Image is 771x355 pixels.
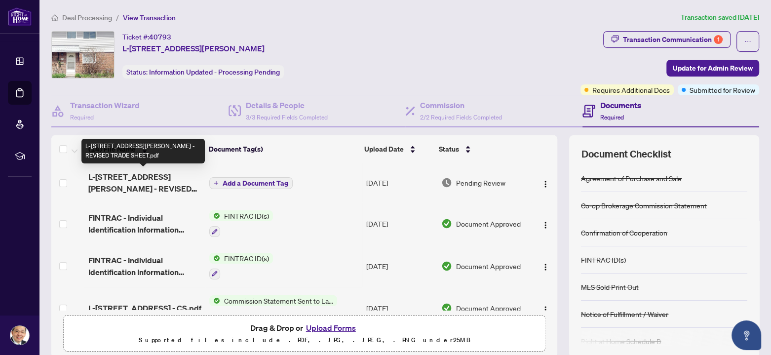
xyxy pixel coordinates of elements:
img: Logo [541,221,549,229]
button: Logo [538,216,553,232]
span: Information Updated - Processing Pending [149,68,280,77]
div: L-[STREET_ADDRESS][PERSON_NAME] - REVISED TRADE SHEET.pdf [81,139,205,163]
th: Document Tag(s) [205,135,360,163]
button: Logo [538,300,553,316]
h4: Commission [420,99,502,111]
span: FINTRAC ID(s) [220,210,273,221]
img: Status Icon [209,210,220,221]
h4: Details & People [246,99,328,111]
td: [DATE] [362,163,437,202]
span: Document Checklist [581,147,671,161]
p: Supported files include .PDF, .JPG, .JPEG, .PNG under 25 MB [70,334,539,346]
div: Confirmation of Cooperation [581,227,667,238]
li: / [116,12,119,23]
span: L-[STREET_ADDRESS][PERSON_NAME] [122,42,265,54]
span: Add a Document Tag [223,180,288,187]
button: Logo [538,175,553,191]
div: Ticket #: [122,31,171,42]
span: Commission Statement Sent to Lawyer [220,295,337,306]
div: FINTRAC ID(s) [581,254,626,265]
img: Status Icon [209,253,220,264]
span: Document Approved [456,218,521,229]
button: Add a Document Tag [209,177,293,189]
h4: Transaction Wizard [70,99,140,111]
span: FINTRAC ID(s) [220,253,273,264]
button: Open asap [732,320,761,350]
span: Document Approved [456,261,521,272]
img: logo [8,7,32,26]
button: Update for Admin Review [666,60,759,77]
div: Status: [122,65,284,79]
span: 40793 [149,33,171,41]
div: MLS Sold Print Out [581,281,639,292]
span: Required [70,114,94,121]
article: Transaction saved [DATE] [681,12,759,23]
td: [DATE] [362,287,437,330]
span: L-[STREET_ADDRESS] - CS.pdf [88,302,201,314]
span: Upload Date [364,144,404,155]
th: Status [435,135,528,163]
span: FINTRAC - Individual Identification Information Record 1.pdf [88,254,201,278]
div: 1 [714,35,723,44]
span: 3/3 Required Fields Completed [246,114,328,121]
td: [DATE] [362,202,437,245]
span: ellipsis [744,38,751,45]
img: Profile Icon [10,326,29,345]
button: Upload Forms [303,321,359,334]
span: 2/2 Required Fields Completed [420,114,502,121]
button: Status IconCommission Statement Sent to Lawyer [209,295,337,322]
img: Document Status [441,303,452,314]
span: Deal Processing [62,13,112,22]
span: Required [600,114,624,121]
span: Drag & Drop orUpload FormsSupported files include .PDF, .JPG, .JPEG, .PNG under25MB [64,316,545,352]
th: (14) File Name [84,135,205,163]
button: Transaction Communication1 [603,31,731,48]
button: Logo [538,258,553,274]
span: View Transaction [123,13,176,22]
span: home [51,14,58,21]
img: Logo [541,306,549,314]
th: Upload Date [360,135,435,163]
span: Document Approved [456,303,521,314]
span: Submitted for Review [690,84,755,95]
span: Requires Additional Docs [592,84,670,95]
span: FINTRAC - Individual Identification Information Record 2.pdf [88,212,201,236]
img: Logo [541,180,549,188]
button: Status IconFINTRAC ID(s) [209,253,273,279]
div: Transaction Communication [623,32,723,47]
span: plus [214,181,219,186]
img: Document Status [441,218,452,229]
span: Update for Admin Review [673,60,753,76]
h4: Documents [600,99,641,111]
td: [DATE] [362,245,437,287]
img: Document Status [441,261,452,272]
img: Logo [541,263,549,271]
div: Agreement of Purchase and Sale [581,173,682,184]
span: Drag & Drop or [250,321,359,334]
img: IMG-X12110198_1.jpg [52,32,114,78]
div: Notice of Fulfillment / Waiver [581,309,668,319]
span: L-[STREET_ADDRESS][PERSON_NAME] - REVISED TRADE SHEET.pdf [88,171,201,195]
span: Status [439,144,459,155]
img: Status Icon [209,295,220,306]
span: Pending Review [456,177,505,188]
button: Status IconFINTRAC ID(s) [209,210,273,237]
img: Document Status [441,177,452,188]
div: Co-op Brokerage Commission Statement [581,200,707,211]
